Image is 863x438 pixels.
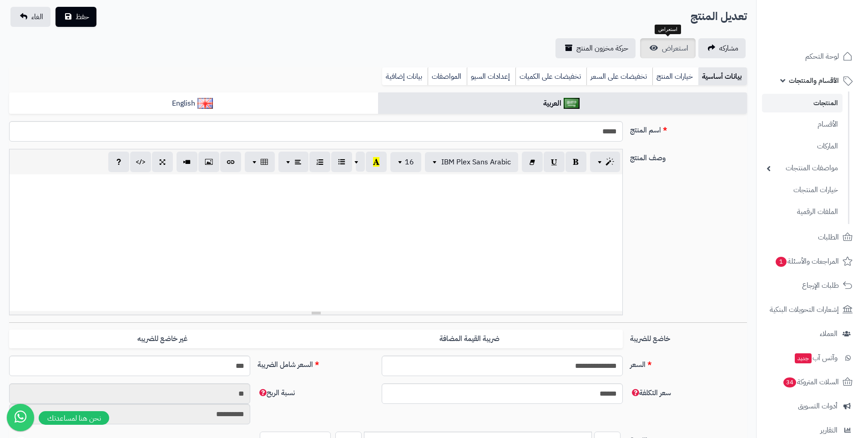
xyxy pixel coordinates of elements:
[770,303,839,316] span: إشعارات التحويلات البنكية
[789,74,839,87] span: الأقسام والمنتجات
[762,158,843,178] a: مواصفات المنتجات
[783,377,796,387] span: 34
[316,330,623,348] label: ضريبة القيمة المضافة
[10,7,50,27] a: الغاء
[762,226,858,248] a: الطلبات
[798,400,838,413] span: أدوات التسويق
[776,257,787,267] span: 1
[640,38,696,58] a: استعراض
[467,67,515,86] a: إعدادات السيو
[586,67,652,86] a: تخفيضات على السعر
[662,43,688,54] span: استعراض
[405,157,414,168] span: 16
[762,371,858,393] a: السلات المتروكة34
[762,275,858,296] a: طلبات الإرجاع
[762,250,858,272] a: المراجعات والأسئلة1
[691,7,747,26] h2: تعديل المنتج
[9,92,378,115] a: English
[626,356,751,370] label: السعر
[626,330,751,344] label: خاضع للضريبة
[762,395,858,417] a: أدوات التسويق
[762,299,858,321] a: إشعارات التحويلات البنكية
[56,7,96,27] button: حفظ
[197,98,213,109] img: English
[794,351,838,364] span: وآتس آب
[31,11,43,22] span: الغاء
[441,157,511,168] span: IBM Plex Sans Arabic
[820,327,838,340] span: العملاء
[9,330,316,348] label: غير خاضع للضريبه
[698,67,747,86] a: بيانات أساسية
[428,67,467,86] a: المواصفات
[762,46,858,67] a: لوحة التحكم
[762,137,843,156] a: الماركات
[775,255,839,268] span: المراجعات والأسئلة
[802,279,839,292] span: طلبات الإرجاع
[652,67,698,86] a: خيارات المنتج
[762,202,843,222] a: الملفات الرقمية
[390,152,421,172] button: 16
[805,50,839,63] span: لوحة التحكم
[382,67,428,86] a: بيانات إضافية
[76,11,89,22] span: حفظ
[782,376,839,388] span: السلات المتروكة
[762,180,843,200] a: خيارات المنتجات
[801,25,854,45] img: logo-2.png
[626,121,751,136] label: اسم المنتج
[795,353,812,363] span: جديد
[254,356,378,370] label: السعر شامل الضريبة
[818,231,839,244] span: الطلبات
[257,387,295,398] span: نسبة الربح
[555,38,636,58] a: حركة مخزون المنتج
[425,152,518,172] button: IBM Plex Sans Arabic
[515,67,586,86] a: تخفيضات على الكميات
[698,38,746,58] a: مشاركه
[655,25,681,35] div: استعراض
[564,98,580,109] img: العربية
[630,387,671,398] span: سعر التكلفة
[626,149,751,163] label: وصف المنتج
[762,94,843,112] a: المنتجات
[762,347,858,369] a: وآتس آبجديد
[820,424,838,437] span: التقارير
[576,43,628,54] span: حركة مخزون المنتج
[762,323,858,345] a: العملاء
[378,92,747,115] a: العربية
[719,43,738,54] span: مشاركه
[762,115,843,134] a: الأقسام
